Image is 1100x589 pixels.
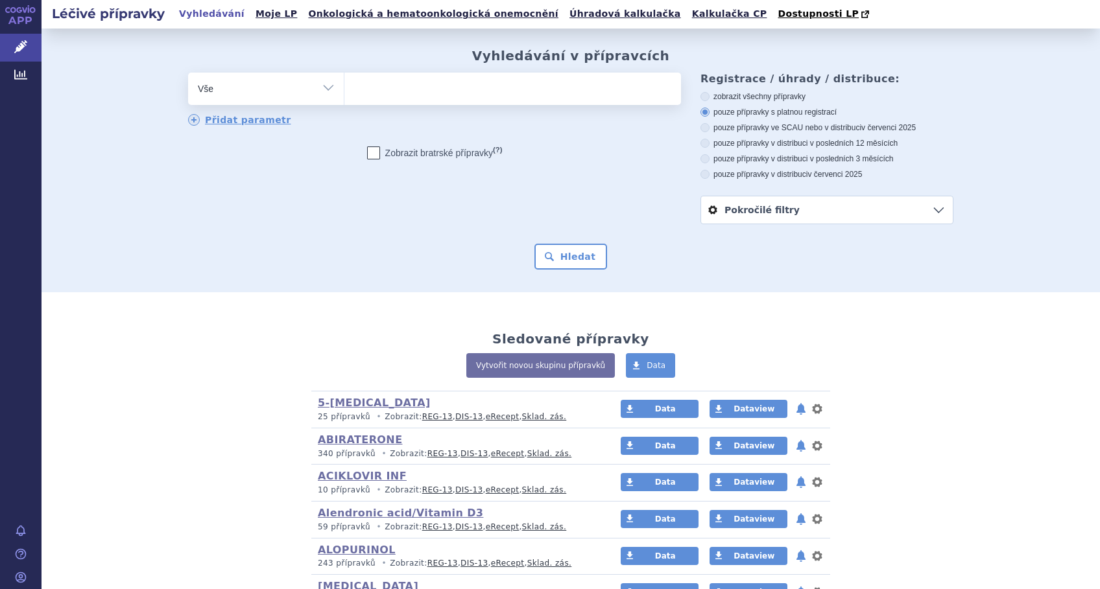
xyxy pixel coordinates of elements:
span: Dataview [734,551,774,560]
a: DIS-13 [460,559,488,568]
p: Zobrazit: , , , [318,558,596,569]
a: REG-13 [422,485,453,494]
span: Dostupnosti LP [778,8,859,19]
span: Data [655,551,676,560]
span: Dataview [734,441,774,450]
abbr: (?) [493,146,502,154]
label: pouze přípravky v distribuci v posledních 3 měsících [700,154,953,164]
a: Data [621,547,699,565]
span: Dataview [734,478,774,487]
i: • [373,522,385,533]
a: Dostupnosti LP [774,5,876,23]
a: REG-13 [427,559,458,568]
button: notifikace [795,511,807,527]
a: DIS-13 [460,449,488,458]
a: REG-13 [422,522,453,531]
a: Sklad. zás. [522,412,567,421]
a: 5-[MEDICAL_DATA] [318,397,431,409]
a: Sklad. zás. [522,485,567,494]
h2: Léčivé přípravky [42,5,175,23]
a: ALOPURINOL [318,544,396,556]
a: Onkologická a hematoonkologická onemocnění [304,5,562,23]
span: Data [655,404,676,413]
button: notifikace [795,474,807,490]
span: 25 přípravků [318,412,370,421]
span: 10 přípravků [318,485,370,494]
h2: Sledované přípravky [492,331,649,347]
a: Moje LP [252,5,301,23]
a: Data [621,437,699,455]
button: notifikace [795,438,807,454]
button: notifikace [795,401,807,417]
a: eRecept [486,412,520,421]
a: REG-13 [427,449,458,458]
button: nastavení [811,511,824,527]
a: Data [621,473,699,491]
p: Zobrazit: , , , [318,485,596,496]
a: eRecept [491,449,525,458]
button: nastavení [811,438,824,454]
label: Zobrazit bratrské přípravky [367,146,503,159]
span: 59 přípravků [318,522,370,531]
a: Data [621,510,699,528]
label: pouze přípravky v distribuci [700,169,953,179]
span: 340 přípravků [318,449,376,458]
span: v červenci 2025 [807,170,862,179]
i: • [373,485,385,496]
span: Data [655,478,676,487]
a: Vytvořit novou skupinu přípravků [466,353,615,378]
a: Vyhledávání [175,5,248,23]
a: DIS-13 [455,412,483,421]
span: v červenci 2025 [861,123,916,132]
span: Dataview [734,404,774,413]
a: Data [621,400,699,418]
button: notifikace [795,548,807,564]
p: Zobrazit: , , , [318,448,596,459]
a: Dataview [710,437,787,455]
span: Dataview [734,514,774,524]
label: pouze přípravky ve SCAU nebo v distribuci [700,122,953,133]
h3: Registrace / úhrady / distribuce: [700,73,953,85]
i: • [373,411,385,422]
a: Dataview [710,510,787,528]
a: Pokročilé filtry [701,196,953,224]
a: Sklad. zás. [527,559,572,568]
a: eRecept [486,485,520,494]
button: Hledat [534,244,608,270]
a: DIS-13 [455,485,483,494]
a: DIS-13 [455,522,483,531]
a: ACIKLOVIR INF [318,470,407,482]
a: Sklad. zás. [527,449,572,458]
a: Dataview [710,473,787,491]
button: nastavení [811,401,824,417]
span: Data [647,361,665,370]
label: pouze přípravky v distribuci v posledních 12 měsících [700,138,953,148]
h2: Vyhledávání v přípravcích [472,48,670,64]
a: Dataview [710,400,787,418]
a: Dataview [710,547,787,565]
i: • [378,558,390,569]
p: Zobrazit: , , , [318,522,596,533]
span: Data [655,514,676,524]
a: Alendronic acid/Vitamin D3 [318,507,483,519]
a: eRecept [491,559,525,568]
a: Úhradová kalkulačka [566,5,685,23]
button: nastavení [811,548,824,564]
a: ABIRATERONE [318,433,402,446]
a: Přidat parametr [188,114,291,126]
label: zobrazit všechny přípravky [700,91,953,102]
a: Data [626,353,675,378]
a: eRecept [486,522,520,531]
span: 243 přípravků [318,559,376,568]
a: REG-13 [422,412,453,421]
label: pouze přípravky s platnou registrací [700,107,953,117]
span: Data [655,441,676,450]
a: Sklad. zás. [522,522,567,531]
a: Kalkulačka CP [688,5,771,23]
i: • [378,448,390,459]
p: Zobrazit: , , , [318,411,596,422]
button: nastavení [811,474,824,490]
